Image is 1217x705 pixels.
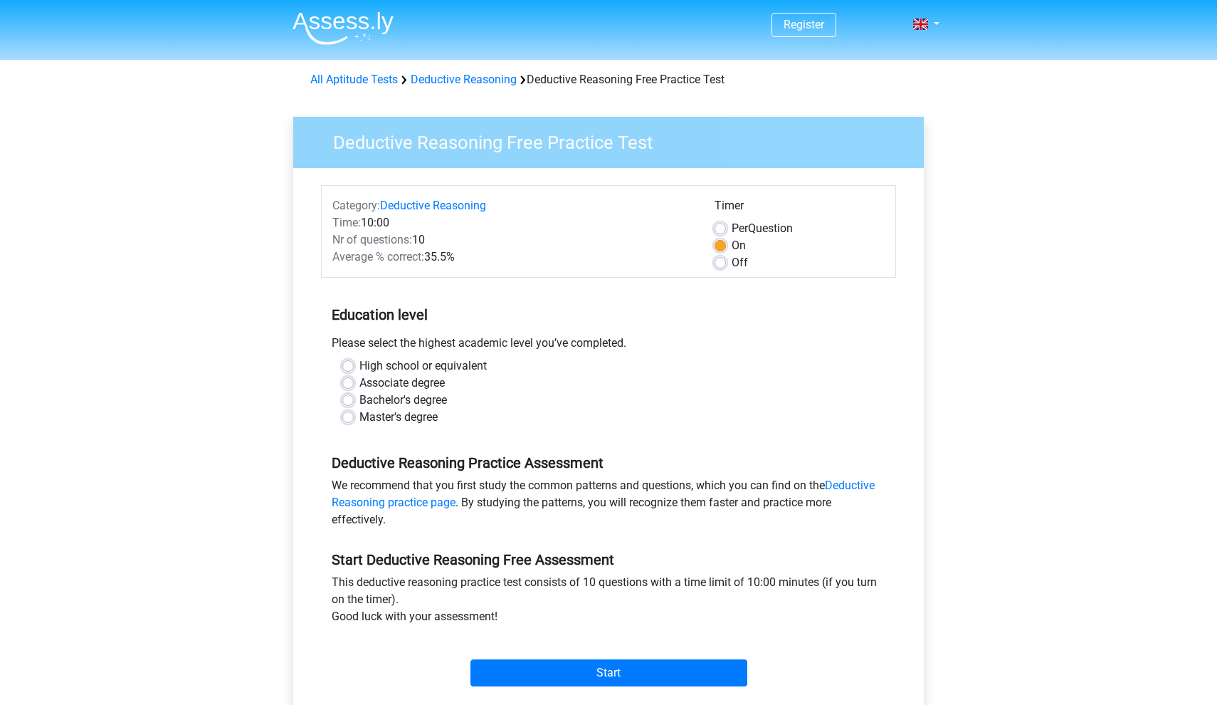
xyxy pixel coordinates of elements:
h5: Start Deductive Reasoning Free Assessment [332,551,885,568]
div: 10:00 [322,214,704,231]
span: Time: [332,216,361,229]
a: Register [784,18,824,31]
div: Please select the highest academic level you’ve completed. [321,335,896,357]
input: Start [470,659,747,686]
div: Timer [715,197,885,220]
label: Off [732,254,748,271]
label: Associate degree [359,375,445,392]
span: Category: [332,199,380,212]
span: Per [732,221,748,235]
label: On [732,237,746,254]
a: All Aptitude Tests [310,73,398,86]
h5: Deductive Reasoning Practice Assessment [332,454,885,471]
h5: Education level [332,301,885,329]
a: Deductive Reasoning [411,73,517,86]
label: High school or equivalent [359,357,487,375]
label: Master's degree [359,409,438,426]
div: 10 [322,231,704,249]
span: Average % correct: [332,250,424,263]
a: Deductive Reasoning [380,199,486,212]
span: Nr of questions: [332,233,412,246]
div: We recommend that you first study the common patterns and questions, which you can find on the . ... [321,477,896,534]
label: Question [732,220,793,237]
div: Deductive Reasoning Free Practice Test [305,71,912,88]
label: Bachelor's degree [359,392,447,409]
img: Assessly [293,11,394,45]
div: 35.5% [322,249,704,266]
h3: Deductive Reasoning Free Practice Test [316,126,913,154]
div: This deductive reasoning practice test consists of 10 questions with a time limit of 10:00 minute... [321,574,896,631]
